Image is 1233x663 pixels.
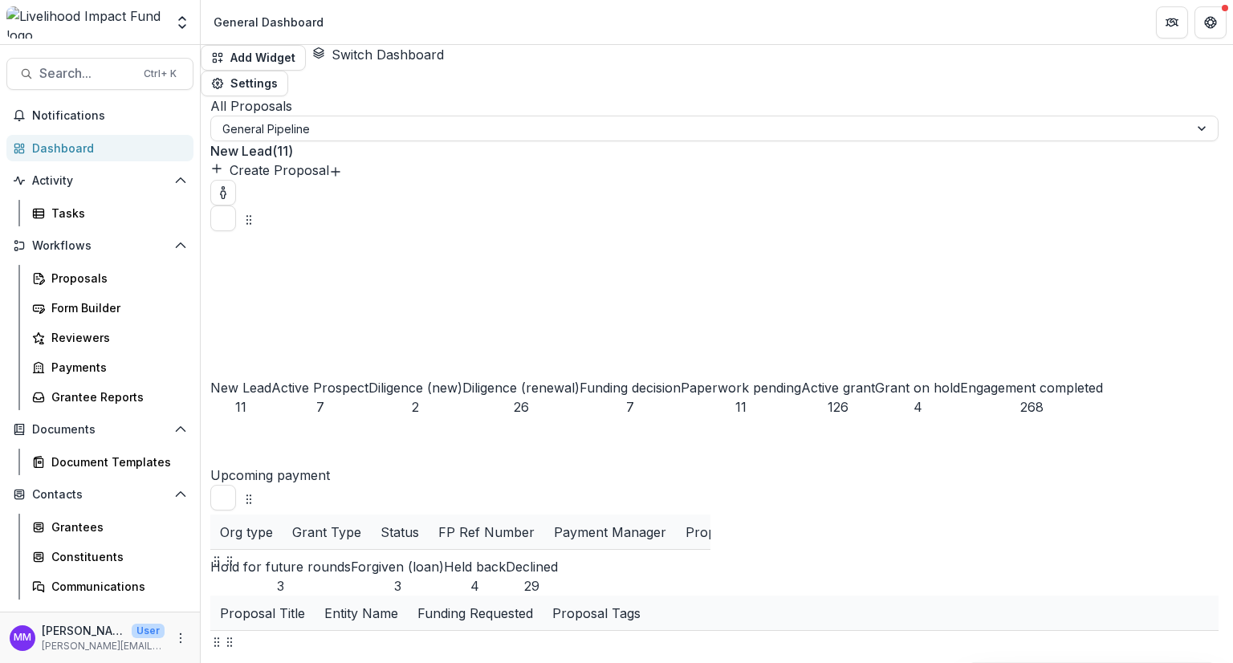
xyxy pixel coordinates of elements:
div: Active Prospect [271,378,368,397]
span: Search... [39,66,134,81]
button: Drag [223,550,236,569]
button: Delete card [210,205,236,231]
div: Grantees [51,519,181,535]
div: Paperwork pending [681,378,801,397]
div: FP Ref Number [429,515,544,549]
button: Diligence (renewal)26 [462,261,580,417]
div: New Lead [210,378,271,397]
div: 126 [801,397,875,417]
div: Status [371,515,429,549]
div: General Dashboard [214,14,324,31]
button: Active grant126 [801,304,875,417]
button: Open Activity [6,168,193,193]
button: Forgiven (loan)3 [351,464,444,596]
div: Grant Type [283,523,371,542]
button: New Lead11 [210,317,271,417]
div: Payment Manager [544,515,676,549]
a: Reviewers [26,324,193,351]
div: Org type [210,515,283,549]
div: Payment Manager [544,523,676,542]
img: Livelihood Impact Fund logo [6,6,165,39]
div: Grant Type [283,515,371,549]
div: 7 [580,397,681,417]
button: Drag [242,205,255,231]
span: Documents [32,423,168,437]
a: Form Builder [26,295,193,321]
div: 7 [271,397,368,417]
button: Create Proposal [210,161,329,180]
button: Hold for future rounds3 [210,417,351,596]
div: Active grant [801,378,875,397]
div: Reviewers [51,329,181,346]
a: Document Templates [26,449,193,475]
span: Notifications [32,109,187,123]
p: Upcoming payment [210,466,710,485]
a: Constituents [26,543,193,570]
a: Dashboard [6,135,193,161]
button: Open entity switcher [171,6,193,39]
p: [PERSON_NAME] [42,622,125,639]
p: [PERSON_NAME][EMAIL_ADDRESS][DOMAIN_NAME] [42,639,165,653]
span: Contacts [32,488,168,502]
div: 11 [681,397,801,417]
div: Ctrl + K [140,65,180,83]
div: Tasks [51,205,181,222]
div: Constituents [51,548,181,565]
div: Org type [210,523,283,542]
button: Notifications [6,103,193,128]
button: Add Widget [201,45,306,71]
span: Workflows [32,239,168,253]
nav: breadcrumb [207,10,330,34]
div: Grantee Reports [51,388,181,405]
div: 2 [368,397,462,417]
div: Document Templates [51,454,181,470]
div: Proposal Title [676,515,780,549]
div: 11 [210,397,271,417]
div: Diligence (renewal) [462,378,580,397]
div: FP Ref Number [429,523,544,542]
a: Grantee Reports [26,384,193,410]
button: Delete card [210,485,236,510]
div: Grant on hold [875,378,960,397]
button: Partners [1156,6,1188,39]
p: New Lead ( 11 ) [210,141,1219,161]
a: Tasks [26,200,193,226]
button: Paperwork pending11 [681,258,801,417]
p: All Proposals [210,96,1219,116]
div: 26 [462,397,580,417]
button: Search... [6,58,193,90]
button: toggle-assigned-to-me [210,180,236,205]
button: Open Workflows [6,233,193,258]
button: Open Contacts [6,482,193,507]
button: Grant on hold4 [875,293,960,417]
button: Drag [210,550,223,569]
div: Communications [51,578,181,595]
div: Form Builder [51,299,181,316]
span: Activity [32,174,168,188]
div: 268 [960,397,1103,417]
div: Payments [51,359,181,376]
div: Diligence (new) [368,378,462,397]
a: Payments [26,354,193,380]
a: Communications [26,573,193,600]
button: Open Data & Reporting [6,606,193,632]
button: More [171,628,190,648]
div: Dashboard [32,140,181,157]
div: 4 [875,397,960,417]
button: Funding decision7 [580,277,681,417]
button: Switch Dashboard [312,45,444,64]
button: Drag [242,485,255,510]
div: Proposals [51,270,181,287]
div: Miriam Mwangi [14,632,31,643]
button: Get Help [1194,6,1227,39]
div: Status [371,523,429,542]
div: Engagement completed [960,378,1103,397]
button: Engagement completed268 [960,235,1103,417]
div: Funding decision [580,378,681,397]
